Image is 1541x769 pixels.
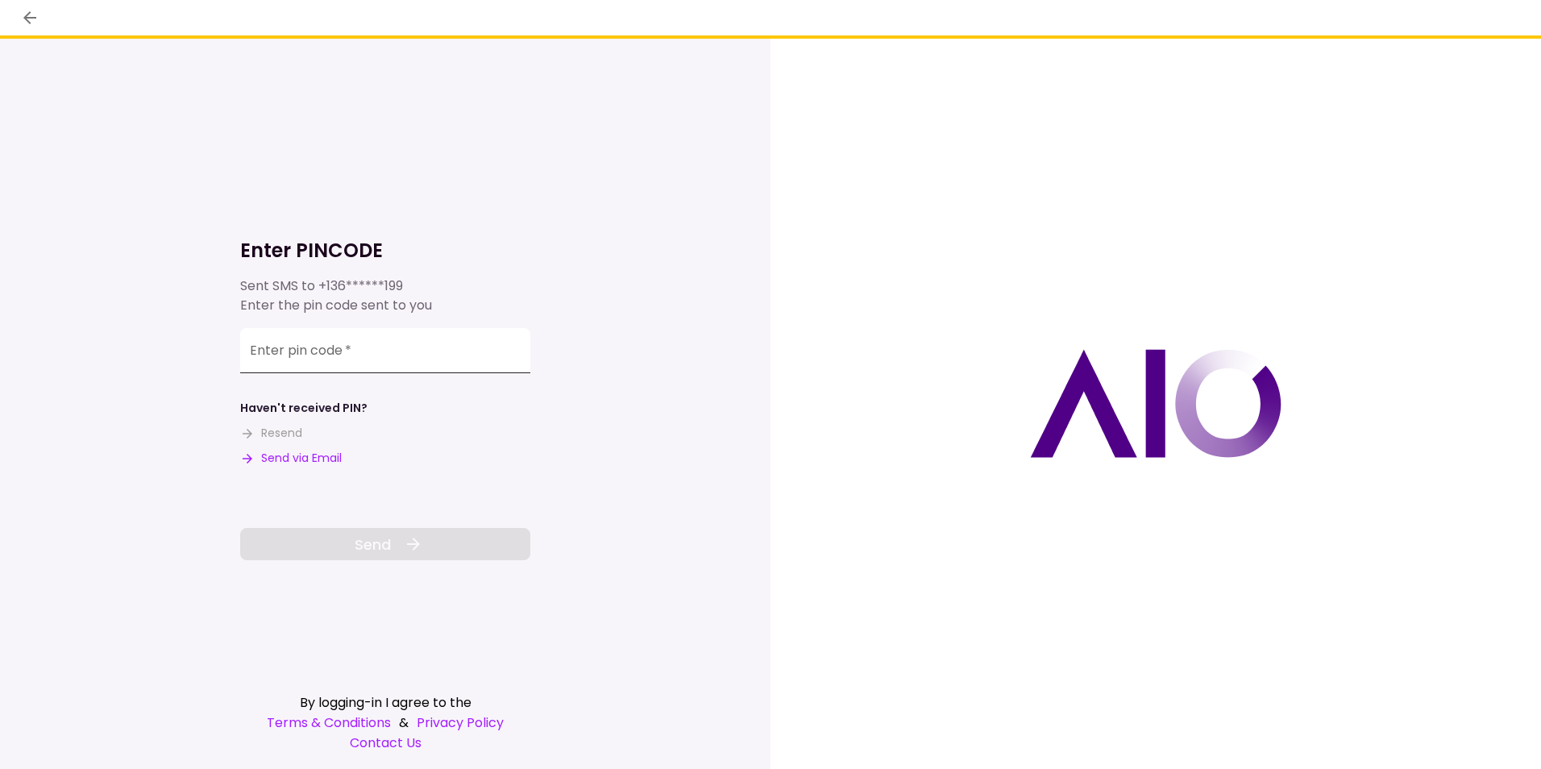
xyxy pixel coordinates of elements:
div: & [240,713,530,733]
button: back [16,4,44,31]
a: Contact Us [240,733,530,753]
button: Resend [240,425,302,442]
a: Privacy Policy [417,713,504,733]
span: Send [355,534,391,555]
div: Sent SMS to Enter the pin code sent to you [240,276,530,315]
div: By logging-in I agree to the [240,692,530,713]
button: Send [240,528,530,560]
button: Send via Email [240,450,342,467]
img: AIO logo [1030,349,1281,458]
div: Haven't received PIN? [240,400,368,417]
h1: Enter PINCODE [240,238,530,264]
a: Terms & Conditions [267,713,391,733]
